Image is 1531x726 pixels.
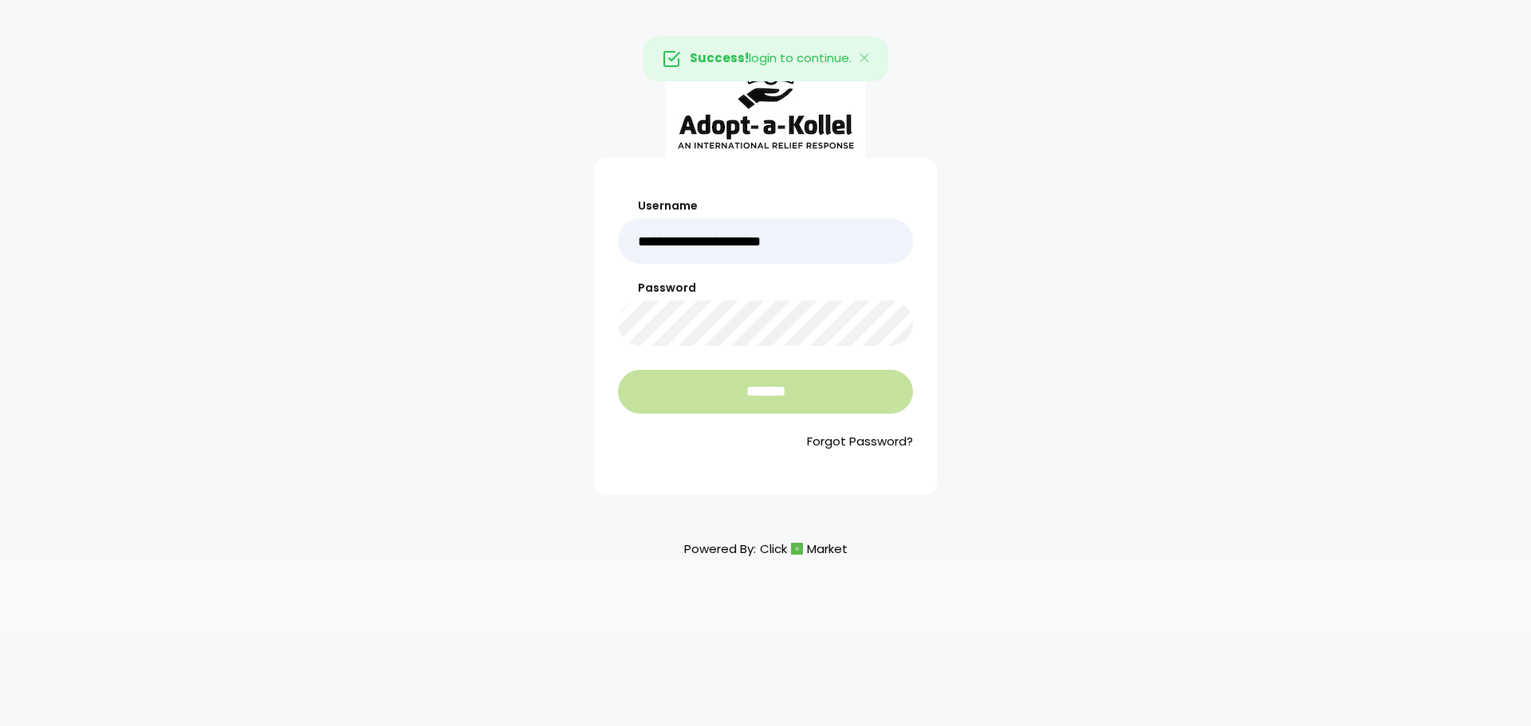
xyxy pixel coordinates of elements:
[690,49,749,66] strong: Success!
[618,280,913,296] label: Password
[618,433,913,451] a: Forgot Password?
[643,37,888,81] div: login to continue.
[618,198,913,214] label: Username
[842,37,888,80] button: Close
[791,543,803,555] img: cm_icon.png
[666,43,865,158] img: aak_logo_sm.jpeg
[684,538,848,559] p: Powered By:
[760,538,848,559] a: ClickMarket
